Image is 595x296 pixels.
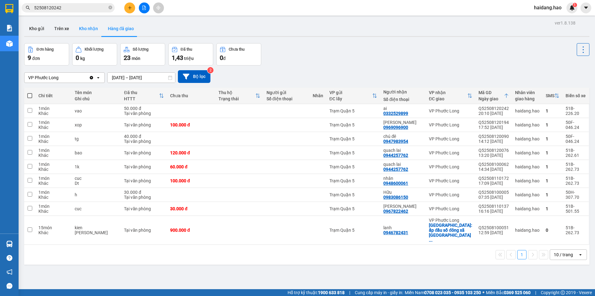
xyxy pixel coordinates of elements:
[124,2,135,13] button: plus
[478,176,509,181] div: Q52508110172
[478,167,509,172] div: 14:34 [DATE]
[546,228,559,233] div: 0
[546,93,554,98] div: SMS
[38,195,68,200] div: Khác
[5,4,13,13] img: logo-vxr
[75,108,118,113] div: vao
[329,122,377,127] div: Trạm Quận 5
[515,164,540,169] div: haidang.hao
[478,125,509,130] div: 17:52 [DATE]
[429,136,472,141] div: VP Phước Long
[383,230,408,235] div: 0946782431
[75,181,118,186] div: Dt
[58,15,259,23] li: 26 Phó Cơ Điều, Phường 12
[566,162,586,172] div: 51B-262.73
[429,164,472,169] div: VP Phước Long
[383,167,408,172] div: 0944257762
[429,206,472,211] div: VP Phước Long
[108,6,112,9] span: close-circle
[478,162,509,167] div: Q52508100062
[478,209,509,214] div: 16:16 [DATE]
[429,223,472,243] div: Giao: ấp đầu số đông xã lộc ninh hồng dân
[515,90,540,95] div: Nhân viên
[7,255,12,261] span: question-circle
[38,111,68,116] div: Khác
[566,176,586,186] div: 51B-262.73
[288,289,345,296] span: Hỗ trợ kỹ thuật:
[207,67,214,73] sup: 2
[313,93,323,98] div: Nhãn
[120,43,165,66] button: Số lượng23món
[133,47,148,52] div: Số lượng
[383,134,423,139] div: chú đê
[34,4,107,11] input: Tìm tên, số ĐT hoặc mã đơn
[429,96,467,101] div: ĐC giao
[7,283,12,289] span: message
[566,106,586,116] div: 51B-226.20
[566,134,586,144] div: 50F-046.24
[383,139,408,144] div: 0947983954
[178,70,210,83] button: Bộ lọc
[426,88,475,104] th: Toggle SortBy
[478,90,504,95] div: Mã GD
[124,96,159,101] div: HTTT
[429,178,472,183] div: VP Phước Long
[75,225,118,230] div: kien
[220,54,223,61] span: 0
[24,43,69,66] button: Đơn hàng9đơn
[383,190,423,195] div: Hữu
[578,252,583,257] svg: open
[517,250,527,259] button: 1
[383,106,423,111] div: ai
[267,90,306,95] div: Người gửi
[38,190,68,195] div: 1 món
[156,6,161,10] span: aim
[478,225,509,230] div: Q52508100051
[383,120,423,125] div: ngọc thi
[142,6,146,10] span: file-add
[329,108,377,113] div: Trạm Quận 5
[515,122,540,127] div: haidang.hao
[75,192,118,197] div: h
[32,56,40,61] span: đơn
[574,3,576,7] span: 1
[124,111,164,116] div: Tại văn phòng
[124,90,159,95] div: Đã thu
[124,150,164,155] div: Tại văn phòng
[515,136,540,141] div: haidang.hao
[483,291,484,294] span: ⚪️
[383,195,408,200] div: 0983086150
[515,192,540,197] div: haidang.hao
[28,54,31,61] span: 9
[168,43,213,66] button: Đã thu1,43 triệu
[38,167,68,172] div: Khác
[75,122,118,127] div: xop
[7,269,12,275] span: notification
[139,2,150,13] button: file-add
[38,209,68,214] div: Khác
[72,43,117,66] button: Khối lượng0kg
[583,5,589,11] span: caret-down
[478,96,504,101] div: Ngày giao
[429,108,472,113] div: VP Phước Long
[103,21,139,36] button: Hàng đã giao
[429,90,467,95] div: VP nhận
[38,106,68,111] div: 1 món
[383,162,423,167] div: quach lai
[124,228,164,233] div: Tại văn phòng
[128,6,132,10] span: plus
[89,75,94,80] svg: Clear value
[172,54,183,61] span: 1,43
[546,108,559,113] div: 1
[170,228,212,233] div: 900.000 đ
[566,93,586,98] div: Biển số xe
[566,190,586,200] div: 50H-307.70
[124,178,164,183] div: Tại văn phòng
[429,122,472,127] div: VP Phước Long
[24,21,49,36] button: Kho gửi
[124,54,130,61] span: 23
[215,88,263,104] th: Toggle SortBy
[49,21,74,36] button: Trên xe
[170,122,212,127] div: 100.000 đ
[475,88,512,104] th: Toggle SortBy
